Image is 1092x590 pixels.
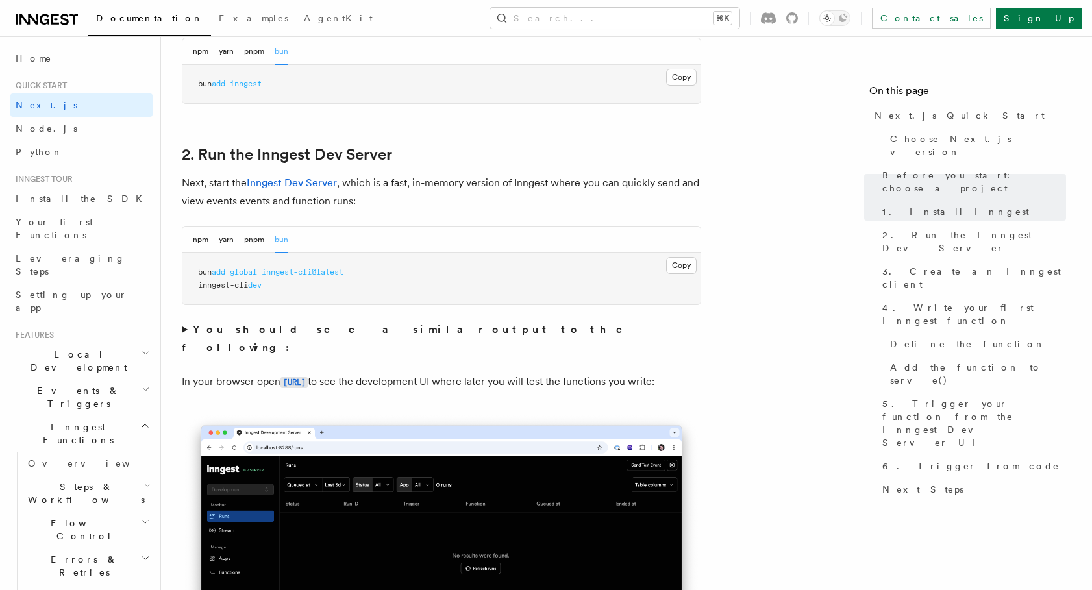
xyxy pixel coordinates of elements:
[280,377,308,388] code: [URL]
[877,296,1066,332] a: 4. Write your first Inngest function
[890,338,1045,350] span: Define the function
[10,187,153,210] a: Install the SDK
[882,169,1066,195] span: Before you start: choose a project
[88,4,211,36] a: Documentation
[23,517,141,543] span: Flow Control
[877,392,1066,454] a: 5. Trigger your function from the Inngest Dev Server UI
[275,38,288,65] button: bun
[10,247,153,283] a: Leveraging Steps
[28,458,162,469] span: Overview
[193,38,208,65] button: npm
[877,223,1066,260] a: 2. Run the Inngest Dev Server
[10,283,153,319] a: Setting up your app
[885,127,1066,164] a: Choose Next.js version
[10,379,153,415] button: Events & Triggers
[275,227,288,253] button: bun
[280,375,308,387] a: [URL]
[16,100,77,110] span: Next.js
[10,210,153,247] a: Your first Functions
[10,384,142,410] span: Events & Triggers
[248,280,262,289] span: dev
[23,452,153,475] a: Overview
[877,200,1066,223] a: 1. Install Inngest
[10,415,153,452] button: Inngest Functions
[16,289,127,313] span: Setting up your app
[230,267,257,277] span: global
[666,69,697,86] button: Copy
[10,47,153,70] a: Home
[16,123,77,134] span: Node.js
[10,80,67,91] span: Quick start
[10,330,54,340] span: Features
[244,227,264,253] button: pnpm
[211,4,296,35] a: Examples
[885,332,1066,356] a: Define the function
[23,548,153,584] button: Errors & Retries
[244,38,264,65] button: pnpm
[219,38,234,65] button: yarn
[304,13,373,23] span: AgentKit
[16,147,63,157] span: Python
[23,475,153,511] button: Steps & Workflows
[890,361,1066,387] span: Add the function to serve()
[182,174,701,210] p: Next, start the , which is a fast, in-memory version of Inngest where you can quickly send and vi...
[23,480,145,506] span: Steps & Workflows
[230,79,262,88] span: inngest
[882,205,1029,218] span: 1. Install Inngest
[872,8,991,29] a: Contact sales
[16,52,52,65] span: Home
[212,267,225,277] span: add
[882,460,1060,473] span: 6. Trigger from code
[219,13,288,23] span: Examples
[182,373,701,391] p: In your browser open to see the development UI where later you will test the functions you write:
[198,280,248,289] span: inngest-cli
[296,4,380,35] a: AgentKit
[219,227,234,253] button: yarn
[869,104,1066,127] a: Next.js Quick Start
[23,553,141,579] span: Errors & Retries
[16,193,150,204] span: Install the SDK
[198,267,212,277] span: bun
[882,301,1066,327] span: 4. Write your first Inngest function
[877,478,1066,501] a: Next Steps
[247,177,337,189] a: Inngest Dev Server
[869,83,1066,104] h4: On this page
[23,511,153,548] button: Flow Control
[182,323,641,354] strong: You should see a similar output to the following:
[10,348,142,374] span: Local Development
[490,8,739,29] button: Search...⌘K
[819,10,850,26] button: Toggle dark mode
[666,257,697,274] button: Copy
[96,13,203,23] span: Documentation
[882,265,1066,291] span: 3. Create an Inngest client
[10,174,73,184] span: Inngest tour
[16,253,125,277] span: Leveraging Steps
[996,8,1082,29] a: Sign Up
[182,321,701,357] summary: You should see a similar output to the following:
[882,228,1066,254] span: 2. Run the Inngest Dev Server
[10,93,153,117] a: Next.js
[885,356,1066,392] a: Add the function to serve()
[10,421,140,447] span: Inngest Functions
[877,260,1066,296] a: 3. Create an Inngest client
[212,79,225,88] span: add
[182,145,392,164] a: 2. Run the Inngest Dev Server
[875,109,1045,122] span: Next.js Quick Start
[16,217,93,240] span: Your first Functions
[193,227,208,253] button: npm
[10,343,153,379] button: Local Development
[890,132,1066,158] span: Choose Next.js version
[714,12,732,25] kbd: ⌘K
[198,79,212,88] span: bun
[882,397,1066,449] span: 5. Trigger your function from the Inngest Dev Server UI
[10,140,153,164] a: Python
[882,483,963,496] span: Next Steps
[877,454,1066,478] a: 6. Trigger from code
[877,164,1066,200] a: Before you start: choose a project
[10,117,153,140] a: Node.js
[262,267,343,277] span: inngest-cli@latest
